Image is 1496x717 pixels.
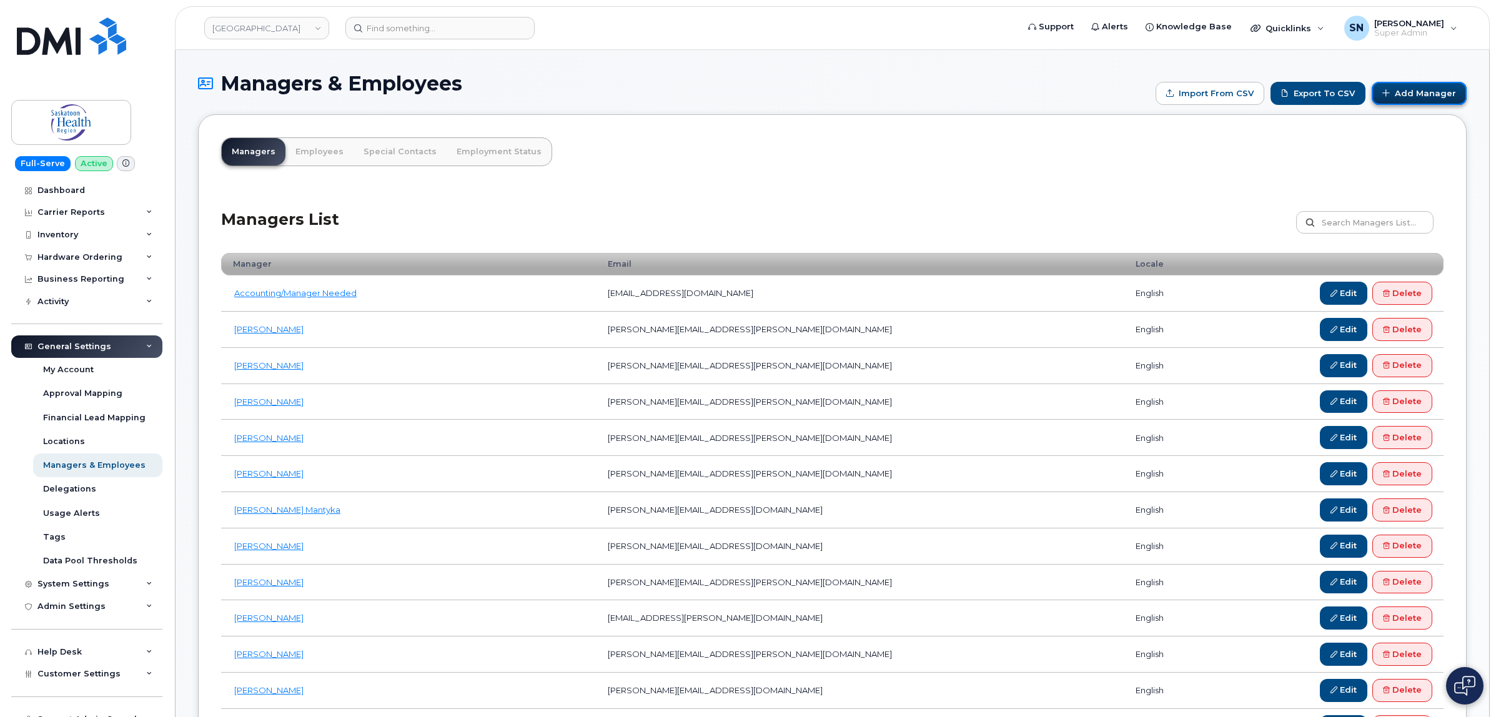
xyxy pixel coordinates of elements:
[234,324,304,334] a: [PERSON_NAME]
[1320,354,1367,377] a: Edit
[234,577,304,587] a: [PERSON_NAME]
[1372,462,1432,485] a: Delete
[1372,643,1432,666] a: Delete
[234,685,304,695] a: [PERSON_NAME]
[1124,253,1211,275] th: Locale
[1454,676,1475,696] img: Open chat
[1320,571,1367,594] a: Edit
[234,613,304,623] a: [PERSON_NAME]
[234,505,340,515] a: [PERSON_NAME] Mantyka
[1320,390,1367,413] a: Edit
[1320,318,1367,341] a: Edit
[597,348,1124,384] td: [PERSON_NAME][EMAIL_ADDRESS][PERSON_NAME][DOMAIN_NAME]
[597,384,1124,420] td: [PERSON_NAME][EMAIL_ADDRESS][PERSON_NAME][DOMAIN_NAME]
[1320,462,1367,485] a: Edit
[1124,384,1211,420] td: english
[1320,643,1367,666] a: Edit
[1124,348,1211,384] td: english
[222,138,285,166] a: Managers
[354,138,447,166] a: Special Contacts
[1320,535,1367,558] a: Edit
[234,468,304,478] a: [PERSON_NAME]
[1372,426,1432,449] a: Delete
[1320,498,1367,522] a: Edit
[1124,636,1211,673] td: english
[1372,535,1432,558] a: Delete
[597,600,1124,636] td: [EMAIL_ADDRESS][PERSON_NAME][DOMAIN_NAME]
[234,397,304,407] a: [PERSON_NAME]
[1124,420,1211,456] td: english
[1372,318,1432,341] a: Delete
[285,138,354,166] a: Employees
[234,288,357,298] a: Accounting/Manager Needed
[1124,492,1211,528] td: english
[234,649,304,659] a: [PERSON_NAME]
[234,360,304,370] a: [PERSON_NAME]
[1156,82,1264,105] form: Import from CSV
[1320,606,1367,630] a: Edit
[447,138,552,166] a: Employment Status
[198,72,1149,94] h1: Managers & Employees
[1372,606,1432,630] a: Delete
[1124,275,1211,312] td: english
[234,433,304,443] a: [PERSON_NAME]
[221,211,339,248] h2: Managers List
[1372,82,1467,105] a: Add Manager
[597,312,1124,348] td: [PERSON_NAME][EMAIL_ADDRESS][PERSON_NAME][DOMAIN_NAME]
[1320,679,1367,702] a: Edit
[597,673,1124,709] td: [PERSON_NAME][EMAIL_ADDRESS][DOMAIN_NAME]
[234,541,304,551] a: [PERSON_NAME]
[597,275,1124,312] td: [EMAIL_ADDRESS][DOMAIN_NAME]
[1124,312,1211,348] td: english
[597,420,1124,456] td: [PERSON_NAME][EMAIL_ADDRESS][PERSON_NAME][DOMAIN_NAME]
[1124,456,1211,492] td: english
[1372,498,1432,522] a: Delete
[221,253,597,275] th: Manager
[597,253,1124,275] th: Email
[597,565,1124,601] td: [PERSON_NAME][EMAIL_ADDRESS][PERSON_NAME][DOMAIN_NAME]
[1124,673,1211,709] td: english
[1372,679,1432,702] a: Delete
[1271,82,1365,105] a: Export to CSV
[1124,565,1211,601] td: english
[1124,600,1211,636] td: english
[597,528,1124,565] td: [PERSON_NAME][EMAIL_ADDRESS][DOMAIN_NAME]
[597,456,1124,492] td: [PERSON_NAME][EMAIL_ADDRESS][PERSON_NAME][DOMAIN_NAME]
[1372,571,1432,594] a: Delete
[1372,354,1432,377] a: Delete
[1320,282,1367,305] a: Edit
[597,492,1124,528] td: [PERSON_NAME][EMAIL_ADDRESS][DOMAIN_NAME]
[597,636,1124,673] td: [PERSON_NAME][EMAIL_ADDRESS][PERSON_NAME][DOMAIN_NAME]
[1372,390,1432,413] a: Delete
[1372,282,1432,305] a: Delete
[1320,426,1367,449] a: Edit
[1124,528,1211,565] td: english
